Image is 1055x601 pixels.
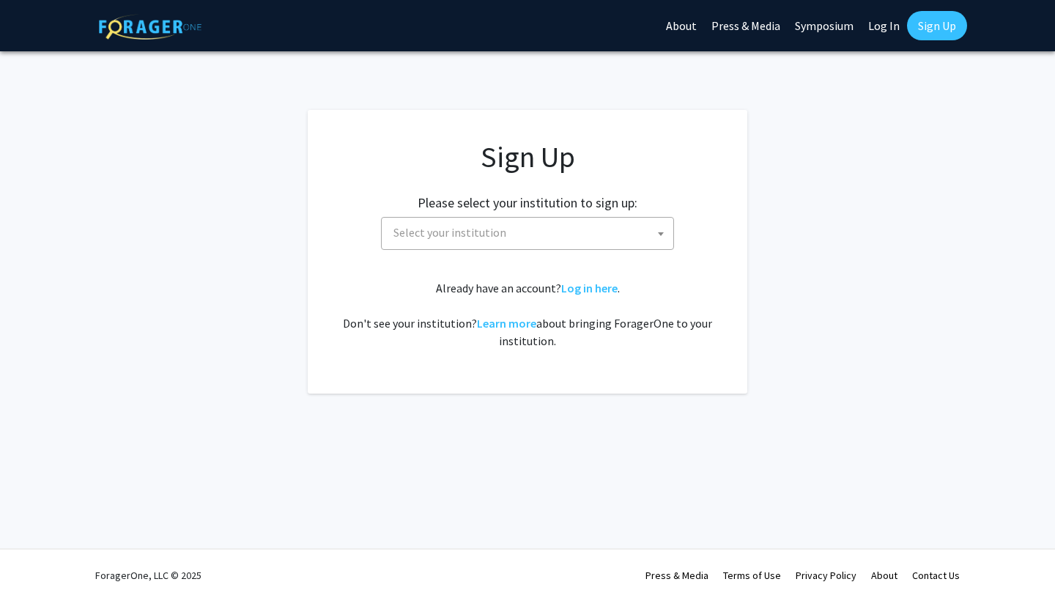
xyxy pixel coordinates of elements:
[723,569,781,582] a: Terms of Use
[393,225,506,240] span: Select your institution
[418,195,637,211] h2: Please select your institution to sign up:
[645,569,708,582] a: Press & Media
[95,550,201,601] div: ForagerOne, LLC © 2025
[477,316,536,331] a: Learn more about bringing ForagerOne to your institution
[337,279,718,350] div: Already have an account? . Don't see your institution? about bringing ForagerOne to your institut...
[912,569,960,582] a: Contact Us
[337,139,718,174] h1: Sign Up
[796,569,856,582] a: Privacy Policy
[381,217,674,250] span: Select your institution
[871,569,897,582] a: About
[388,218,673,248] span: Select your institution
[907,11,967,40] a: Sign Up
[561,281,618,295] a: Log in here
[99,14,201,40] img: ForagerOne Logo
